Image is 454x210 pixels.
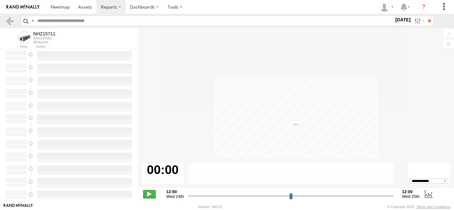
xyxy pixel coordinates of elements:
a: Visit our Website [4,204,33,210]
img: rand-logo.svg [6,5,40,9]
label: Search Filter Options [412,16,426,25]
strong: 12:00 [166,189,184,194]
a: Terms and Conditions [417,205,450,209]
div: Zulema McIntosch [377,2,396,12]
span: Wed 24th [166,194,184,199]
div: © Copyright 2025 - [387,205,450,209]
div: Version: 308.01 [198,205,222,209]
strong: 12:00 [402,189,420,194]
div: NHZ15711 - View Asset History [33,31,56,36]
div: Event [36,45,138,48]
i: ? [419,2,429,12]
label: Search Query [30,16,35,25]
label: Play/Stop [143,190,156,198]
span: Wed 25th [402,194,420,199]
label: [DATE] [394,16,412,23]
div: ActiveTRAC [33,36,56,40]
div: All Assets [33,40,56,44]
div: Time [5,45,27,48]
a: Back to previous Page [5,16,14,25]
